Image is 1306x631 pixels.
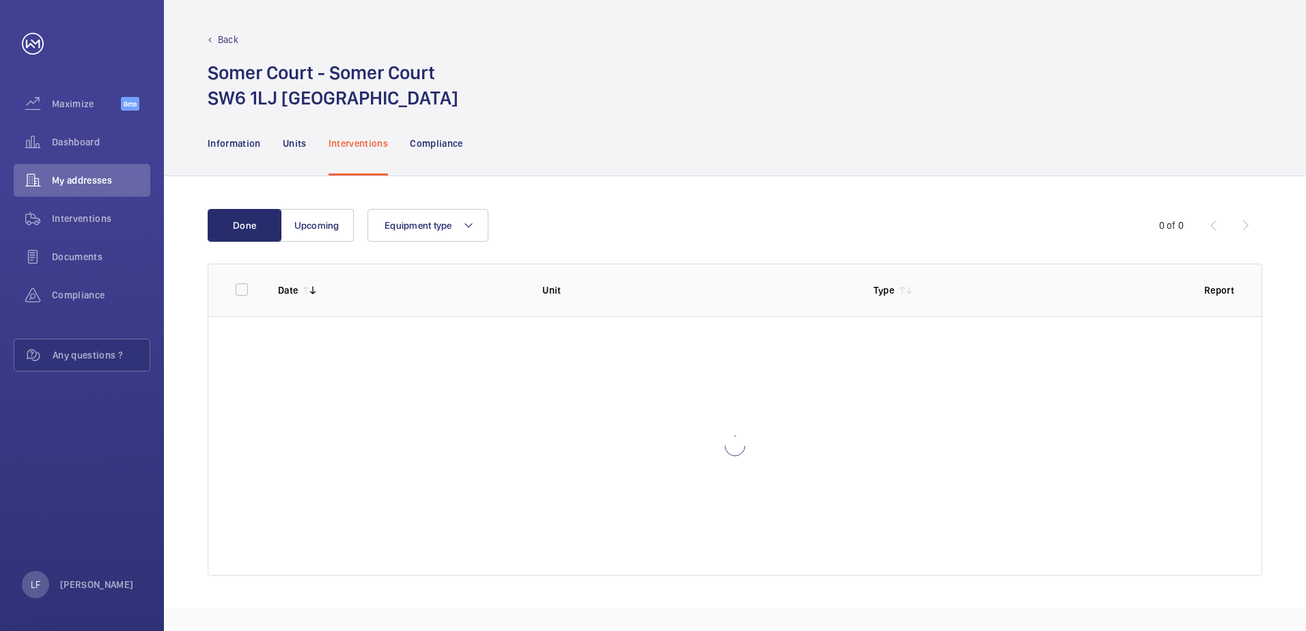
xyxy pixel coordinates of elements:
span: Maximize [52,97,121,111]
p: Compliance [410,137,463,150]
p: Date [278,283,298,297]
div: 0 of 0 [1159,219,1184,232]
h1: Somer Court - Somer Court SW6 1LJ [GEOGRAPHIC_DATA] [208,60,458,111]
button: Done [208,209,281,242]
span: My addresses [52,173,150,187]
button: Upcoming [280,209,354,242]
button: Equipment type [367,209,488,242]
p: Back [218,33,238,46]
p: Interventions [329,137,389,150]
p: Information [208,137,261,150]
p: [PERSON_NAME] [60,578,134,591]
p: Report [1204,283,1234,297]
p: LF [31,578,40,591]
span: Any questions ? [53,348,150,362]
span: Dashboard [52,135,150,149]
p: Type [874,283,894,297]
span: Equipment type [385,220,452,231]
p: Unit [542,283,851,297]
span: Beta [121,97,139,111]
p: Units [283,137,307,150]
span: Documents [52,250,150,264]
span: Compliance [52,288,150,302]
span: Interventions [52,212,150,225]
